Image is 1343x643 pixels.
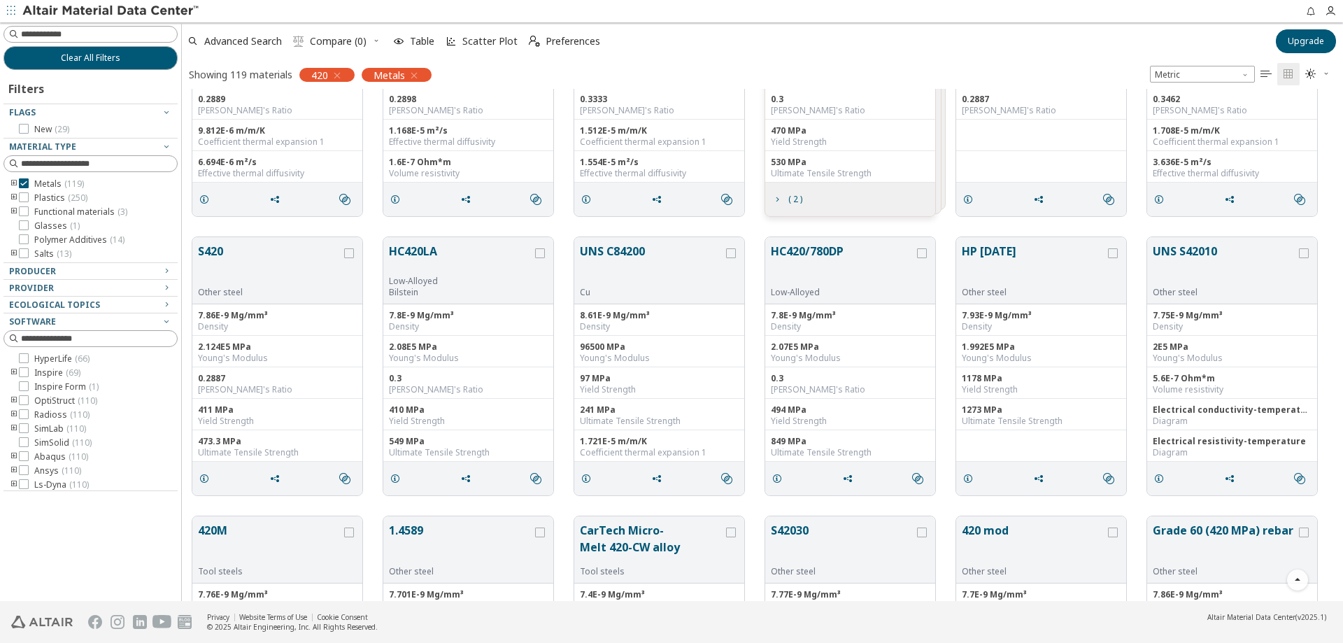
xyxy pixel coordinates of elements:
[645,465,674,493] button: Share
[580,404,739,416] div: 241 MPa
[3,70,51,104] div: Filters
[239,612,307,622] a: Website Terms of Use
[55,123,69,135] span: ( 29 )
[9,409,19,421] i: toogle group
[1255,63,1277,85] button: Table View
[1153,589,1312,600] div: 7.86E-9 Mg/mm³
[836,465,865,493] button: Share
[771,384,930,395] div: [PERSON_NAME]'s Ratio
[771,105,930,116] div: [PERSON_NAME]'s Ratio
[721,194,732,205] i: 
[34,451,88,462] span: Abaqus
[9,395,19,407] i: toogle group
[78,395,97,407] span: ( 110 )
[956,465,986,493] button: Details
[1153,136,1312,148] div: Coefficient thermal expansion 1
[9,465,19,476] i: toogle group
[962,94,1121,105] div: 0.2887
[454,185,483,213] button: Share
[198,447,357,458] div: Ultimate Tensile Strength
[962,566,1105,577] div: Other steel
[912,473,923,484] i: 
[9,479,19,490] i: toogle group
[1283,69,1294,80] i: 
[771,600,930,612] div: Density
[389,384,548,395] div: [PERSON_NAME]'s Ratio
[89,381,99,393] span: ( 1 )
[207,622,378,632] div: © 2025 Altair Engineering, Inc. All Rights Reserved.
[574,185,604,213] button: Details
[198,384,357,395] div: [PERSON_NAME]'s Ratio
[198,341,357,353] div: 2.124E5 MPa
[22,4,201,18] img: Altair Material Data Center
[34,220,80,232] span: Glasses
[580,105,739,116] div: [PERSON_NAME]'s Ratio
[263,465,292,493] button: Share
[771,287,914,298] div: Low-Alloyed
[34,381,99,393] span: Inspire Form
[580,136,739,148] div: Coefficient thermal expansion 1
[1276,29,1336,53] button: Upgrade
[721,473,732,484] i: 
[34,367,80,379] span: Inspire
[771,310,930,321] div: 7.8E-9 Mg/mm³
[771,436,930,447] div: 849 MPa
[645,185,674,213] button: Share
[580,522,723,566] button: CarTech Micro-Melt 420-CW alloy
[524,465,553,493] button: Similar search
[389,168,548,179] div: Volume resistivity
[198,157,357,168] div: 6.694E-6 m²/s
[771,373,930,384] div: 0.3
[1153,566,1296,577] div: Other steel
[66,367,80,379] span: ( 69 )
[1153,416,1312,427] div: Diagram
[962,310,1121,321] div: 7.93E-9 Mg/mm³
[1153,168,1312,179] div: Effective thermal diffusivity
[389,353,548,364] div: Young's Modulus
[962,287,1105,298] div: Other steel
[1153,522,1296,566] button: Grade 60 (420 MPa) rebar
[389,157,548,168] div: 1.6E-7 Ohm*m
[1218,185,1247,213] button: Share
[389,589,548,600] div: 7.701E-9 Mg/mm³
[410,36,434,46] span: Table
[389,404,548,416] div: 410 MPa
[1153,287,1296,298] div: Other steel
[1260,69,1272,80] i: 
[1153,157,1312,168] div: 3.636E-5 m²/s
[530,473,541,484] i: 
[189,68,292,81] div: Showing 119 materials
[9,206,19,218] i: toogle group
[962,416,1121,427] div: Ultimate Tensile Strength
[389,600,548,612] div: Density
[956,185,986,213] button: Details
[9,299,100,311] span: Ecological Topics
[1153,373,1312,384] div: 5.6E-7 Ohm*m
[383,465,413,493] button: Details
[198,404,357,416] div: 411 MPa
[1097,185,1126,213] button: Similar search
[580,157,739,168] div: 1.554E-5 m²/s
[771,522,914,566] button: S42030
[580,243,723,287] button: UNS C84200
[580,321,739,332] div: Density
[1153,125,1312,136] div: 1.708E-5 m/m/K
[9,423,19,434] i: toogle group
[962,353,1121,364] div: Young's Modulus
[580,566,723,577] div: Tool steels
[34,206,127,218] span: Functional materials
[1147,465,1177,493] button: Details
[962,373,1121,384] div: 1178 MPa
[389,287,532,298] p: Bilstein
[3,297,178,313] button: Ecological Topics
[962,600,1121,612] div: Density
[3,263,178,280] button: Producer
[198,373,357,384] div: 0.2887
[788,195,802,204] span: ( 2 )
[1153,404,1312,416] div: Electrical conductivity-temperature
[389,447,548,458] div: Ultimate Tensile Strength
[771,94,930,105] div: 0.3
[198,310,357,321] div: 7.86E-9 Mg/mm³
[70,220,80,232] span: ( 1 )
[580,416,739,427] div: Ultimate Tensile Strength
